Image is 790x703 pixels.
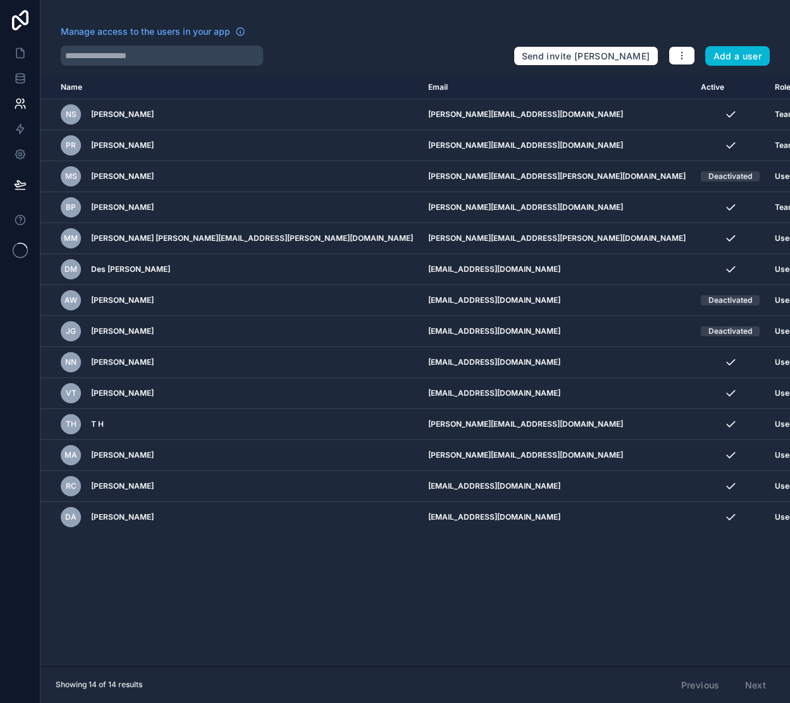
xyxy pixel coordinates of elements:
td: [EMAIL_ADDRESS][DOMAIN_NAME] [421,471,693,502]
span: [PERSON_NAME] [91,512,154,522]
span: JG [66,326,76,336]
div: Deactivated [708,295,752,305]
span: Manage access to the users in your app [61,25,230,38]
div: Deactivated [708,326,752,336]
span: [PERSON_NAME] [91,481,154,491]
span: MA [65,450,77,460]
span: VT [66,388,77,398]
span: TH [66,419,77,429]
span: [PERSON_NAME] [91,357,154,367]
td: [EMAIL_ADDRESS][DOMAIN_NAME] [421,347,693,378]
th: Email [421,76,693,99]
span: Des [PERSON_NAME] [91,264,170,274]
button: Send invite [PERSON_NAME] [514,46,658,66]
span: [PERSON_NAME] [91,388,154,398]
span: NS [66,109,77,119]
td: [PERSON_NAME][EMAIL_ADDRESS][DOMAIN_NAME] [421,130,693,161]
td: [EMAIL_ADDRESS][DOMAIN_NAME] [421,502,693,533]
span: Mm [64,233,78,243]
span: [PERSON_NAME] [91,326,154,336]
td: [PERSON_NAME][EMAIL_ADDRESS][DOMAIN_NAME] [421,409,693,440]
span: [PERSON_NAME] [91,450,154,460]
td: [EMAIL_ADDRESS][DOMAIN_NAME] [421,285,693,316]
span: PR [66,140,76,150]
td: [PERSON_NAME][EMAIL_ADDRESS][DOMAIN_NAME] [421,99,693,130]
span: [PERSON_NAME] [91,295,154,305]
span: MS [65,171,77,181]
span: [PERSON_NAME] [91,140,154,150]
div: scrollable content [40,76,790,666]
td: [PERSON_NAME][EMAIL_ADDRESS][DOMAIN_NAME] [421,192,693,223]
span: Showing 14 of 14 results [56,680,142,690]
div: Deactivated [708,171,752,181]
td: [EMAIL_ADDRESS][DOMAIN_NAME] [421,316,693,347]
span: RC [66,481,77,491]
span: [PERSON_NAME] [91,202,154,212]
span: DM [65,264,77,274]
span: AW [65,295,77,305]
span: [PERSON_NAME] [91,109,154,119]
th: Active [693,76,767,99]
button: Add a user [705,46,770,66]
a: Manage access to the users in your app [61,25,245,38]
span: [PERSON_NAME] [PERSON_NAME][EMAIL_ADDRESS][PERSON_NAME][DOMAIN_NAME] [91,233,413,243]
span: BP [66,202,76,212]
span: T H [91,419,104,429]
td: [EMAIL_ADDRESS][DOMAIN_NAME] [421,254,693,285]
span: NN [65,357,77,367]
td: [PERSON_NAME][EMAIL_ADDRESS][PERSON_NAME][DOMAIN_NAME] [421,223,693,254]
td: [PERSON_NAME][EMAIL_ADDRESS][PERSON_NAME][DOMAIN_NAME] [421,161,693,192]
span: [PERSON_NAME] [91,171,154,181]
td: [EMAIL_ADDRESS][DOMAIN_NAME] [421,378,693,409]
th: Name [40,76,421,99]
td: [PERSON_NAME][EMAIL_ADDRESS][DOMAIN_NAME] [421,440,693,471]
span: DA [65,512,77,522]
